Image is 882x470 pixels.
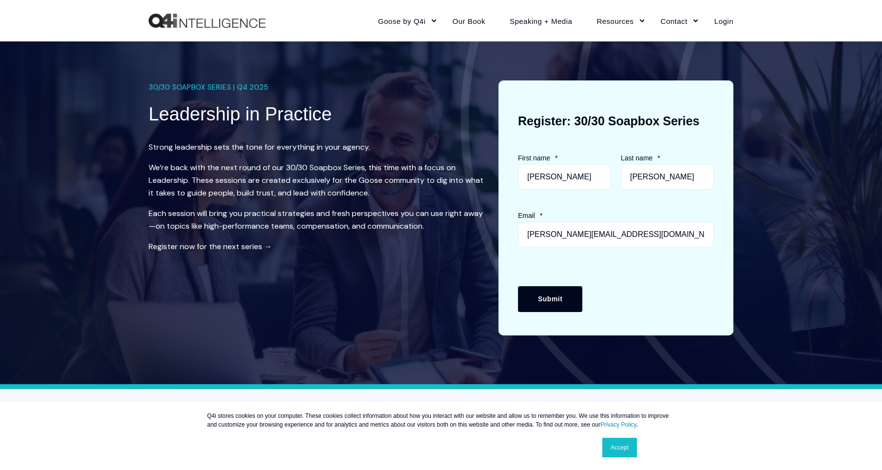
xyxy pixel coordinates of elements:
span: Email [518,212,535,219]
p: Each session will bring you practical strategies and fresh perspectives you can use right away—on... [149,207,483,233]
a: Back to Home [149,14,266,28]
h3: Register: 30/30 Soapbox Series [518,100,714,142]
input: Submit [518,286,582,312]
span: First name [518,154,550,162]
p: Strong leadership sets the tone for everything in your agency. [149,141,483,154]
img: Q4intelligence, LLC logo [149,14,266,28]
p: We’re back with the next round of our 30/30 Soapbox Series, this time with a focus on Leadership.... [149,161,483,199]
p: Q4i stores cookies on your computer. These cookies collect information about how you interact wit... [207,411,675,429]
h1: Leadership in Practice [149,102,475,126]
a: Accept [602,438,637,457]
p: Register now for the next series → [149,240,483,253]
span: 30/30 SOAPBOX SERIES | Q4 2025 [149,80,268,95]
a: Privacy Policy [600,421,636,428]
span: Last name [621,154,652,162]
